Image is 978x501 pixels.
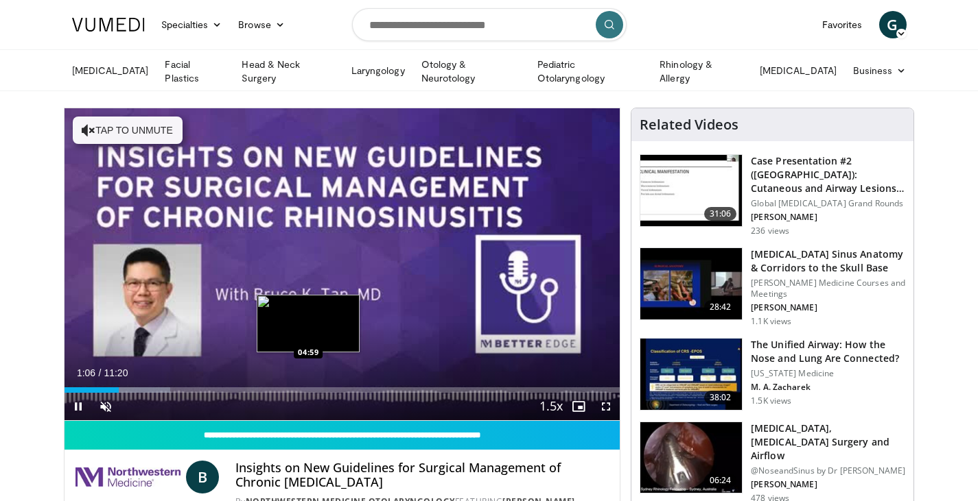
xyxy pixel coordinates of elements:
[257,295,360,352] img: image.jpeg
[230,11,293,38] a: Browse
[640,422,742,493] img: 5c1a841c-37ed-4666-a27e-9093f124e297.150x105_q85_crop-smart_upscale.jpg
[343,57,413,84] a: Laryngology
[751,302,905,313] p: [PERSON_NAME]
[65,108,620,421] video-js: Video Player
[704,300,737,314] span: 28:42
[153,11,231,38] a: Specialties
[537,393,565,420] button: Playback Rate
[529,58,651,85] a: Pediatric Otolaryngology
[845,57,915,84] a: Business
[592,393,620,420] button: Fullscreen
[73,117,183,144] button: Tap to unmute
[640,117,738,133] h4: Related Videos
[640,248,742,319] img: 276d523b-ec6d-4eb7-b147-bbf3804ee4a7.150x105_q85_crop-smart_upscale.jpg
[233,58,342,85] a: Head & Neck Surgery
[77,367,95,378] span: 1:06
[104,367,128,378] span: 11:20
[704,474,737,487] span: 06:24
[751,368,905,379] p: [US_STATE] Medicine
[751,247,905,275] h3: [MEDICAL_DATA] Sinus Anatomy & Corridors to the Skull Base
[751,278,905,300] p: [PERSON_NAME] Medicine Courses and Meetings
[640,247,905,327] a: 28:42 [MEDICAL_DATA] Sinus Anatomy & Corridors to the Skull Base [PERSON_NAME] Medicine Courses a...
[640,154,905,236] a: 31:06 Case Presentation #2 ([GEOGRAPHIC_DATA]): Cutaneous and Airway Lesions i… Global [MEDICAL_D...
[65,393,92,420] button: Pause
[751,212,905,223] p: [PERSON_NAME]
[751,316,791,327] p: 1.1K views
[64,57,157,84] a: [MEDICAL_DATA]
[651,58,752,85] a: Rhinology & Allergy
[751,338,905,365] h3: The Unified Airway: How the Nose and Lung Are Connected?
[751,154,905,195] h3: Case Presentation #2 ([GEOGRAPHIC_DATA]): Cutaneous and Airway Lesions i…
[751,198,905,209] p: Global [MEDICAL_DATA] Grand Rounds
[879,11,907,38] a: G
[751,225,789,236] p: 236 views
[65,387,620,393] div: Progress Bar
[640,155,742,226] img: 283069f7-db48-4020-b5ba-d883939bec3b.150x105_q85_crop-smart_upscale.jpg
[99,367,102,378] span: /
[186,461,219,493] a: B
[751,395,791,406] p: 1.5K views
[413,58,529,85] a: Otology & Neurotology
[640,339,742,410] img: fce5840f-3651-4d2e-85b0-3edded5ac8fb.150x105_q85_crop-smart_upscale.jpg
[704,391,737,404] span: 38:02
[565,393,592,420] button: Enable picture-in-picture mode
[752,57,845,84] a: [MEDICAL_DATA]
[751,479,905,490] p: [PERSON_NAME]
[235,461,609,490] h4: Insights on New Guidelines for Surgical Management of Chronic [MEDICAL_DATA]
[640,338,905,411] a: 38:02 The Unified Airway: How the Nose and Lung Are Connected? [US_STATE] Medicine M. A. Zacharek...
[72,18,145,32] img: VuMedi Logo
[751,421,905,463] h3: [MEDICAL_DATA],[MEDICAL_DATA] Surgery and Airflow
[814,11,871,38] a: Favorites
[92,393,119,420] button: Unmute
[352,8,627,41] input: Search topics, interventions
[75,461,181,493] img: Northwestern Medicine Otolaryngology
[156,58,233,85] a: Facial Plastics
[704,207,737,221] span: 31:06
[751,465,905,476] p: @NoseandSinus by Dr [PERSON_NAME]
[751,382,905,393] p: M. A. Zacharek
